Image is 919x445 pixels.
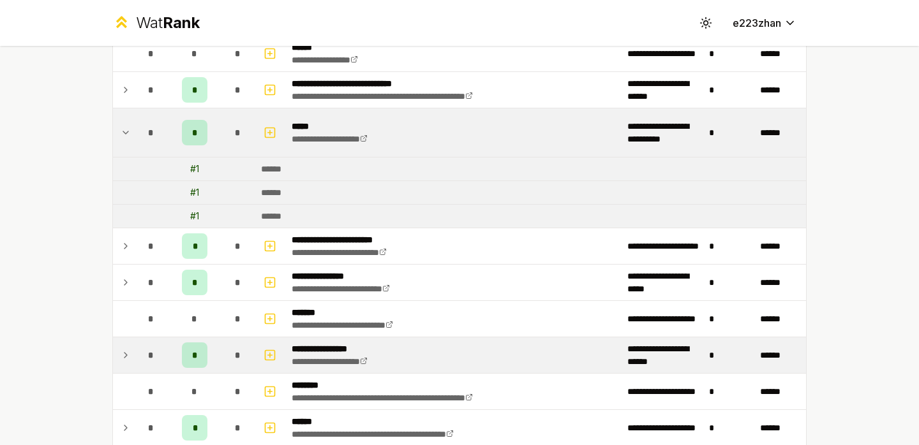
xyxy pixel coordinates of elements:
[112,13,200,33] a: WatRank
[190,210,199,222] div: # 1
[733,15,781,31] span: e223zhan
[163,13,200,32] span: Rank
[136,13,200,33] div: Wat
[190,186,199,199] div: # 1
[722,11,807,34] button: e223zhan
[190,163,199,175] div: # 1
